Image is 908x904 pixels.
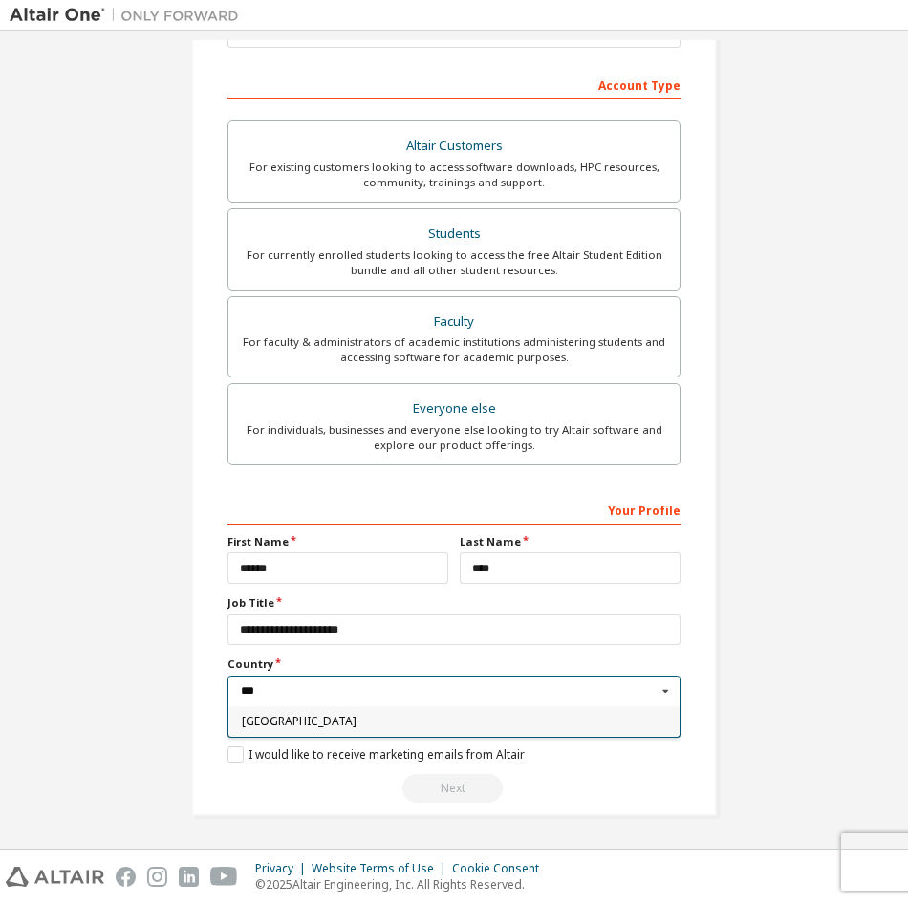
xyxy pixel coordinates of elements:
div: Altair Customers [240,133,668,160]
img: youtube.svg [210,867,238,887]
div: For existing customers looking to access software downloads, HPC resources, community, trainings ... [240,160,668,190]
div: Privacy [255,861,312,876]
span: [GEOGRAPHIC_DATA] [242,716,667,727]
img: facebook.svg [116,867,136,887]
div: Read and acccept EULA to continue [227,774,681,803]
p: © 2025 Altair Engineering, Inc. All Rights Reserved. [255,876,551,893]
div: For individuals, businesses and everyone else looking to try Altair software and explore our prod... [240,422,668,453]
div: Cookie Consent [452,861,551,876]
div: Students [240,221,668,248]
label: Last Name [460,534,681,549]
label: First Name [227,534,448,549]
div: Faculty [240,309,668,335]
img: Altair One [10,6,249,25]
img: altair_logo.svg [6,867,104,887]
div: For currently enrolled students looking to access the free Altair Student Edition bundle and all ... [240,248,668,278]
img: instagram.svg [147,867,167,887]
label: Job Title [227,595,681,611]
div: Everyone else [240,396,668,422]
div: Account Type [227,69,681,99]
div: For faculty & administrators of academic institutions administering students and accessing softwa... [240,334,668,365]
div: Website Terms of Use [312,861,452,876]
label: Country [227,656,681,672]
div: Your Profile [227,494,681,525]
label: I would like to receive marketing emails from Altair [227,746,525,763]
img: linkedin.svg [179,867,199,887]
